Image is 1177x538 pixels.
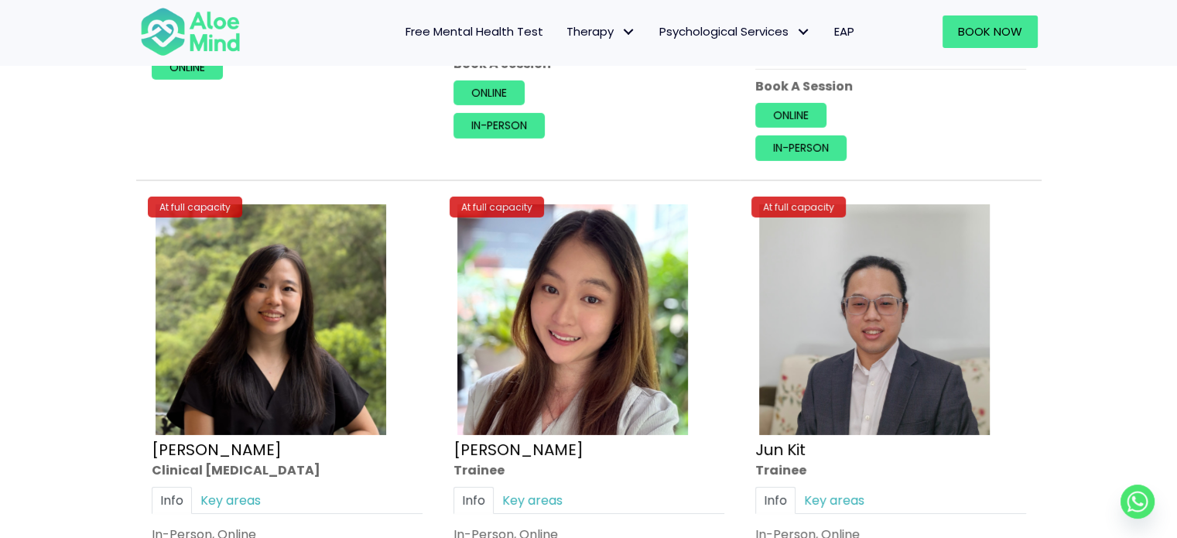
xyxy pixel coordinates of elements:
a: In-person [755,135,847,160]
a: Jun Kit [755,439,806,461]
a: Online [755,103,826,128]
a: Online [453,81,525,105]
img: hoong yee trainee [457,204,688,435]
span: Therapy: submenu [618,21,640,43]
a: Key areas [494,487,571,514]
p: Book A Session [453,54,724,72]
span: EAP [834,23,854,39]
div: At full capacity [751,197,846,218]
a: Info [453,487,494,514]
span: Free Mental Health Test [405,23,543,39]
a: In-person [453,113,545,138]
a: Info [755,487,796,514]
span: Psychological Services [659,23,811,39]
a: [PERSON_NAME] [152,439,282,461]
a: Key areas [796,487,873,514]
div: Trainee [755,461,1026,479]
div: At full capacity [450,197,544,218]
img: Jun Kit Trainee [759,204,990,435]
a: Free Mental Health Test [394,15,555,48]
a: Whatsapp [1121,485,1155,519]
div: Clinical [MEDICAL_DATA] [152,461,423,479]
a: EAP [823,15,866,48]
span: Book Now [958,23,1022,39]
div: Trainee [453,461,724,479]
img: Aloe mind Logo [140,6,241,57]
div: At full capacity [148,197,242,218]
a: Online [152,54,223,79]
img: Hooi ting Clinical Psychologist [156,204,386,435]
span: Therapy [566,23,636,39]
a: TherapyTherapy: submenu [555,15,648,48]
nav: Menu [261,15,866,48]
a: Psychological ServicesPsychological Services: submenu [648,15,823,48]
a: Info [152,487,192,514]
a: Key areas [192,487,269,514]
span: Psychological Services: submenu [792,21,815,43]
p: Book A Session [755,77,1026,95]
a: [PERSON_NAME] [453,439,583,461]
a: Book Now [943,15,1038,48]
